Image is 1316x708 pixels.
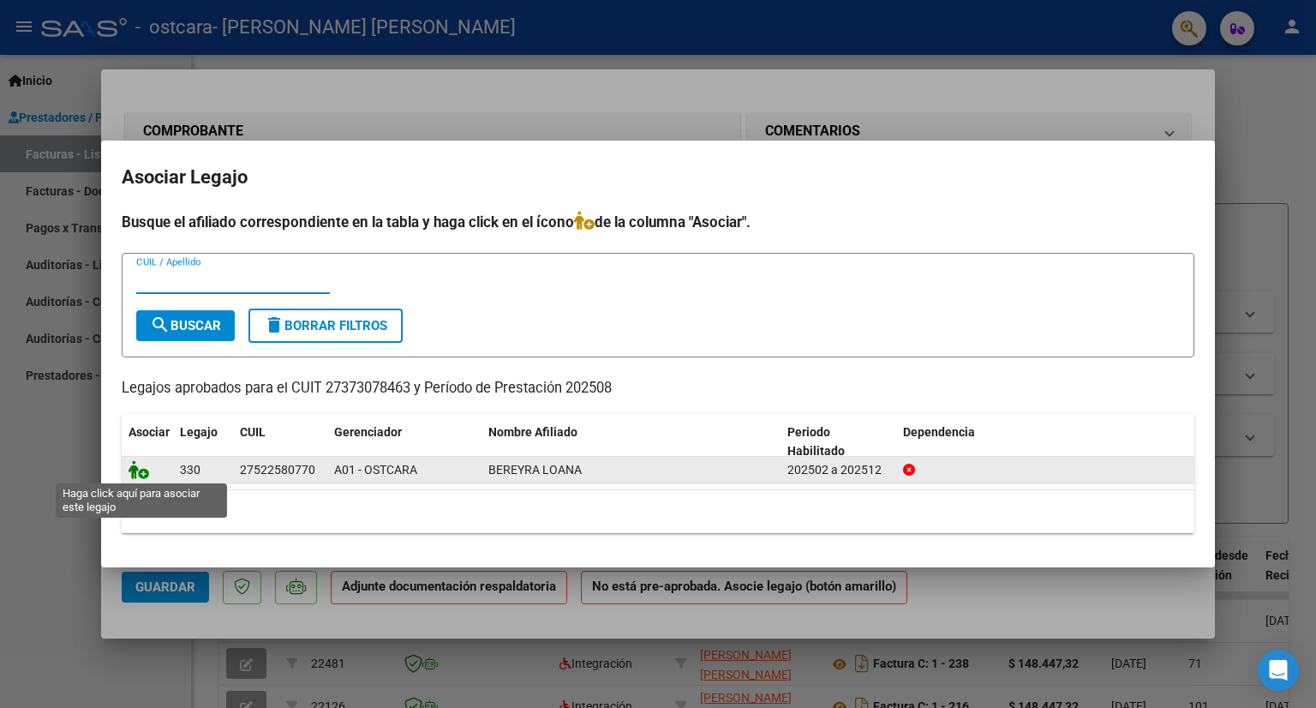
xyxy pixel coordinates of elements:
[781,414,896,471] datatable-header-cell: Periodo Habilitado
[787,425,845,459] span: Periodo Habilitado
[122,490,1194,533] div: 1 registros
[1258,650,1299,691] div: Open Intercom Messenger
[173,414,233,471] datatable-header-cell: Legajo
[240,460,315,480] div: 27522580770
[787,460,889,480] div: 202502 a 202512
[248,309,403,343] button: Borrar Filtros
[122,161,1194,194] h2: Asociar Legajo
[150,315,170,335] mat-icon: search
[264,318,387,333] span: Borrar Filtros
[903,425,975,439] span: Dependencia
[327,414,482,471] datatable-header-cell: Gerenciador
[334,463,417,477] span: A01 - OSTCARA
[122,414,173,471] datatable-header-cell: Asociar
[180,425,218,439] span: Legajo
[136,310,235,341] button: Buscar
[482,414,781,471] datatable-header-cell: Nombre Afiliado
[180,463,200,477] span: 330
[150,318,221,333] span: Buscar
[488,463,582,477] span: BEREYRA LOANA
[896,414,1195,471] datatable-header-cell: Dependencia
[240,425,266,439] span: CUIL
[334,425,402,439] span: Gerenciador
[122,378,1194,399] p: Legajos aprobados para el CUIT 27373078463 y Período de Prestación 202508
[233,414,327,471] datatable-header-cell: CUIL
[488,425,577,439] span: Nombre Afiliado
[264,315,284,335] mat-icon: delete
[122,211,1194,233] h4: Busque el afiliado correspondiente en la tabla y haga click en el ícono de la columna "Asociar".
[129,425,170,439] span: Asociar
